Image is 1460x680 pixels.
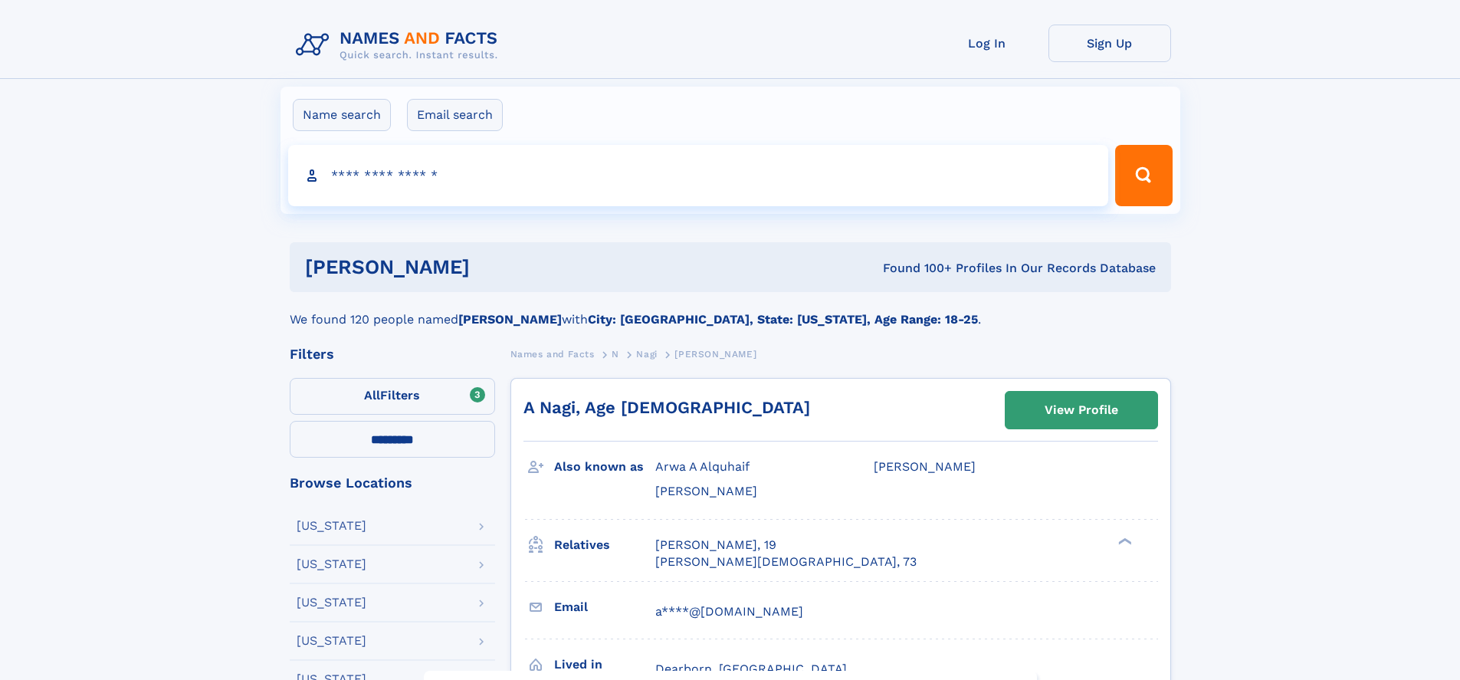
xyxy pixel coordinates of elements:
[874,459,976,474] span: [PERSON_NAME]
[554,532,655,558] h3: Relatives
[655,537,776,554] a: [PERSON_NAME], 19
[655,554,917,570] a: [PERSON_NAME][DEMOGRAPHIC_DATA], 73
[655,662,847,676] span: Dearborn, [GEOGRAPHIC_DATA]
[612,349,619,360] span: N
[293,99,391,131] label: Name search
[926,25,1048,62] a: Log In
[290,25,510,66] img: Logo Names and Facts
[676,260,1156,277] div: Found 100+ Profiles In Our Records Database
[1006,392,1157,429] a: View Profile
[612,344,619,363] a: N
[1115,145,1172,206] button: Search Button
[305,258,677,277] h1: [PERSON_NAME]
[297,520,366,532] div: [US_STATE]
[1048,25,1171,62] a: Sign Up
[297,635,366,647] div: [US_STATE]
[523,398,810,417] a: A Nagi, Age [DEMOGRAPHIC_DATA]
[290,292,1171,329] div: We found 120 people named with .
[290,347,495,361] div: Filters
[554,652,655,678] h3: Lived in
[674,349,756,360] span: [PERSON_NAME]
[554,594,655,620] h3: Email
[655,484,757,498] span: [PERSON_NAME]
[407,99,503,131] label: Email search
[636,349,657,360] span: Nagi
[458,312,562,327] b: [PERSON_NAME]
[1045,393,1118,428] div: View Profile
[655,459,750,474] span: Arwa A Alquhaif
[588,312,978,327] b: City: [GEOGRAPHIC_DATA], State: [US_STATE], Age Range: 18-25
[290,476,495,490] div: Browse Locations
[297,558,366,570] div: [US_STATE]
[290,378,495,415] label: Filters
[364,388,380,402] span: All
[510,344,595,363] a: Names and Facts
[636,344,657,363] a: Nagi
[288,145,1109,206] input: search input
[554,454,655,480] h3: Also known as
[1114,536,1133,546] div: ❯
[297,596,366,609] div: [US_STATE]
